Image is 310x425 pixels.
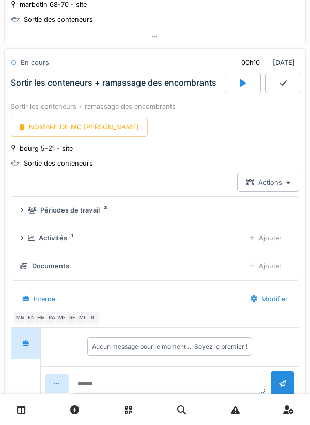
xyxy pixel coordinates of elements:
[21,58,49,68] div: En cours
[34,310,49,325] div: HM
[44,310,59,325] div: RA
[11,102,299,111] div: Sortir les conteneurs + ramassage des encombrants
[34,294,55,304] div: Interne
[16,256,295,275] summary: DocumentsAjouter
[24,310,38,325] div: EN
[16,228,295,248] summary: Activités1Ajouter
[24,14,93,24] div: Sortie des conteneurs
[39,233,67,243] div: Activités
[32,261,69,271] div: Documents
[20,143,73,153] div: bourg 5-21 - site
[55,310,69,325] div: ME
[65,310,80,325] div: RE
[86,310,100,325] div: IL
[75,310,90,325] div: MP
[237,173,299,192] div: Actions
[13,310,28,325] div: MM
[233,53,299,72] div: [DATE]
[24,158,93,168] div: Sortie des conteneurs
[241,58,260,68] div: 00h10
[16,201,295,220] summary: Périodes de travail3
[242,289,297,308] div: Modifier
[240,256,290,275] div: Ajouter
[240,228,290,248] div: Ajouter
[11,118,148,137] div: NOMBRE DE MC [PERSON_NAME]
[40,205,100,215] div: Périodes de travail
[92,342,247,351] div: Aucun message pour le moment … Soyez le premier !
[11,78,216,88] div: Sortir les conteneurs + ramassage des encombrants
